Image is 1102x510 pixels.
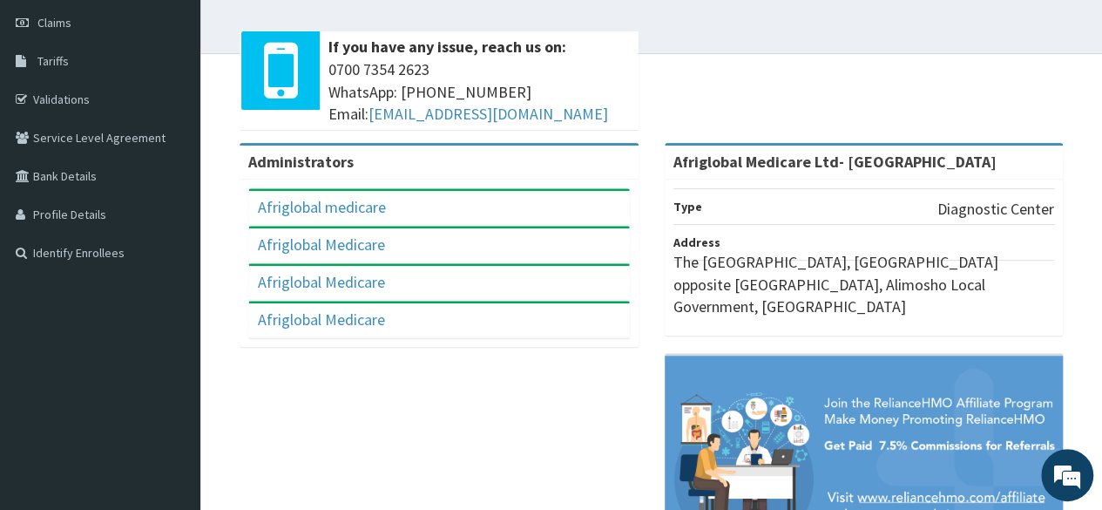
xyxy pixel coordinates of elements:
[258,309,385,330] a: Afriglobal Medicare
[258,272,385,292] a: Afriglobal Medicare
[673,235,720,250] b: Address
[328,37,566,57] b: If you have any issue, reach us on:
[673,152,997,172] strong: Afriglobal Medicare Ltd- [GEOGRAPHIC_DATA]
[673,251,1055,318] p: The [GEOGRAPHIC_DATA], [GEOGRAPHIC_DATA] opposite [GEOGRAPHIC_DATA], Alimosho Local Government, [...
[673,199,702,214] b: Type
[37,15,71,31] span: Claims
[937,198,1054,221] p: Diagnostic Center
[37,53,69,69] span: Tariffs
[328,58,630,126] span: 0700 7354 2623 WhatsApp: [PHONE_NUMBER] Email:
[368,104,608,124] a: [EMAIL_ADDRESS][DOMAIN_NAME]
[258,235,385,255] a: Afriglobal Medicare
[248,152,354,172] b: Administrators
[258,197,386,217] a: Afriglobal medicare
